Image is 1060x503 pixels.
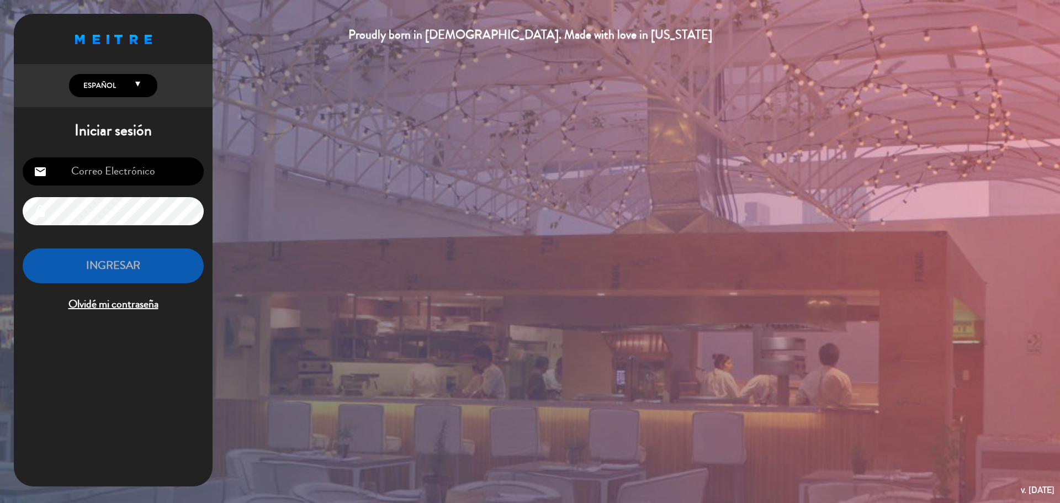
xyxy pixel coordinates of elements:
h1: Iniciar sesión [14,121,213,140]
span: Olvidé mi contraseña [23,295,204,314]
div: v. [DATE] [1021,483,1054,497]
button: INGRESAR [23,248,204,283]
i: lock [34,205,47,218]
input: Correo Electrónico [23,157,204,186]
i: email [34,165,47,178]
span: Español [81,80,116,91]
